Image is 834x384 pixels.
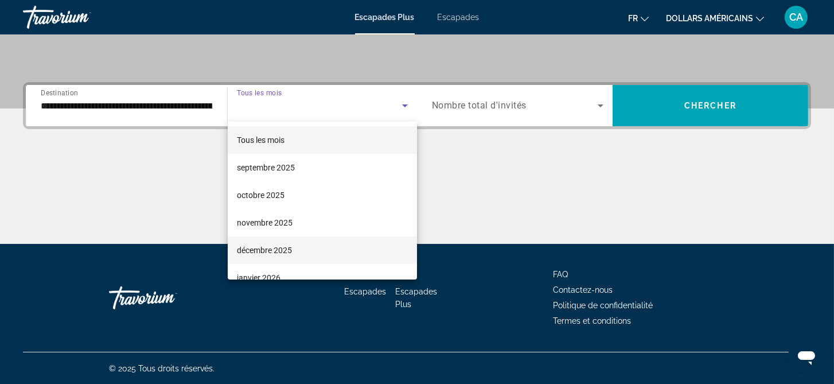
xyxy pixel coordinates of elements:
font: septembre 2025 [237,163,295,172]
iframe: Bouton de lancement de la fenêtre de messagerie [788,338,825,375]
font: Tous les mois [237,135,285,145]
font: décembre 2025 [237,246,292,255]
font: novembre 2025 [237,218,293,227]
font: octobre 2025 [237,191,285,200]
font: janvier 2026 [237,273,280,282]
